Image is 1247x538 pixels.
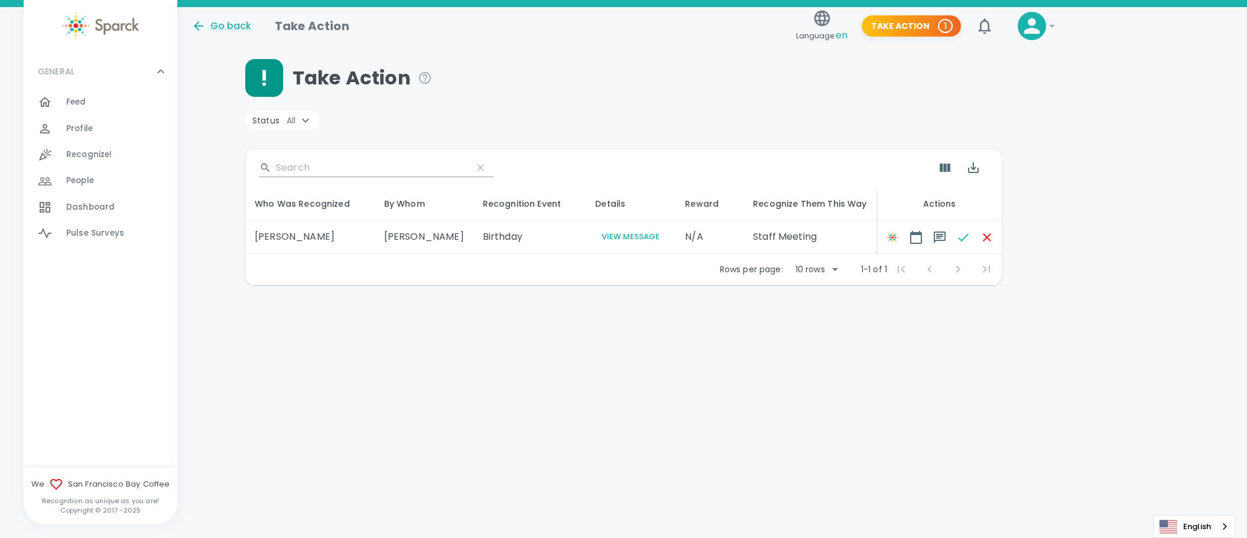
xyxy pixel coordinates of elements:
[375,221,473,254] td: [PERSON_NAME]
[66,96,86,108] span: Feed
[66,149,112,161] span: Recognize!
[862,15,961,37] button: Take Action 1
[24,168,177,194] a: People
[685,197,734,211] div: Reward
[887,255,915,283] span: First Page
[24,12,177,40] a: Sparck logo
[66,227,124,239] span: Pulse Surveys
[743,221,891,254] td: Staff Meeting
[66,175,94,187] span: People
[931,154,959,182] button: Show Columns
[255,197,365,211] div: Who Was Recognized
[793,263,828,275] div: 10 rows
[595,197,666,211] div: Details
[944,255,972,283] span: Next Page
[276,158,463,177] input: Search
[885,230,899,244] img: Sparck logo
[473,221,586,254] td: Birthday
[245,111,320,130] div: Status All
[66,123,93,135] span: Profile
[595,230,666,244] button: View Message
[66,201,115,213] span: Dashboard
[861,263,887,275] p: 1-1 of 1
[24,116,177,142] a: Profile
[24,220,177,246] a: Pulse Surveys
[959,154,988,182] button: Export
[881,226,904,249] button: Sparck logo
[1154,516,1235,537] a: English
[24,89,177,251] div: GENERAL
[24,142,177,168] a: Recognize!
[252,115,296,126] span: Status
[791,5,852,47] button: Language:en
[24,496,177,506] p: Recognition as unique as you are!
[259,162,271,174] svg: Search
[62,12,139,40] img: Sparck logo
[418,71,432,85] svg: It's time to personalize your recognition! These people were recognized yet it would mean the mos...
[972,255,1001,283] span: Last Page
[483,197,577,211] div: Recognition Event
[944,20,947,32] p: 1
[24,506,177,515] p: Copyright © 2017 - 2025
[24,477,177,491] span: We San Francisco Bay Coffee
[1153,515,1235,538] div: Language
[287,115,295,126] span: All
[384,197,464,211] div: By Whom
[24,89,177,115] a: Feed
[245,221,375,254] td: [PERSON_NAME]
[720,263,783,275] p: Rows per page:
[796,28,847,44] span: Language:
[676,221,743,254] td: N/A
[1153,515,1235,538] aside: Language selected: English
[38,66,74,77] p: GENERAL
[293,66,432,90] span: Take Action
[753,197,882,211] div: Recognize Them This Way
[275,17,349,35] h1: Take Action
[24,54,177,89] div: GENERAL
[836,28,847,42] span: en
[915,255,944,283] span: Previous Page
[24,194,177,220] a: Dashboard
[191,19,251,33] button: Go back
